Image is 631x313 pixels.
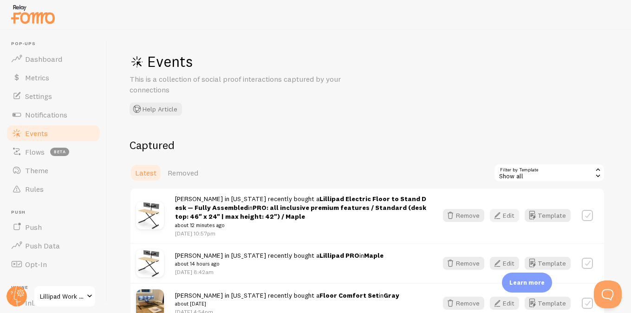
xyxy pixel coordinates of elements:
button: Remove [443,209,484,222]
small: about 14 hours ago [175,260,384,268]
a: Lillipad Work Solutions [33,285,96,307]
a: Push [6,218,101,236]
a: Edit [490,257,525,270]
span: Metrics [25,73,49,82]
a: Theme [6,161,101,180]
span: Settings [25,91,52,101]
span: Events [25,129,48,138]
span: Push [25,222,42,232]
small: about 12 minutes ago [175,221,426,229]
button: Template [525,209,571,222]
a: Push Data [6,236,101,255]
p: [DATE] 8:42am [175,268,384,276]
img: Lillipad42Maple1.jpg [136,202,164,229]
h2: Captured [130,138,605,152]
a: Metrics [6,68,101,87]
button: Template [525,257,571,270]
strong: PRO: all inclusive premium features / Standard (desktop: 46" x 24" | max height: 42") / Maple [175,203,426,221]
a: Notifications [6,105,101,124]
span: Rules [25,184,44,194]
button: Edit [490,257,519,270]
span: Lillipad Work Solutions [40,291,84,302]
span: Notifications [25,110,67,119]
img: fomo-relay-logo-orange.svg [10,2,56,26]
span: beta [50,148,69,156]
a: Events [6,124,101,143]
span: Inline [11,285,101,291]
small: about [DATE] [175,300,399,308]
a: Dashboard [6,50,101,68]
a: Settings [6,87,101,105]
a: Flows beta [6,143,101,161]
p: Learn more [509,278,545,287]
strong: Gray [384,291,399,300]
button: Template [525,297,571,310]
a: Latest [130,163,162,182]
button: Remove [443,297,484,310]
span: [PERSON_NAME] in [US_STATE] recently bought a in [175,291,399,308]
span: Push [11,209,101,215]
div: Show all [494,163,605,182]
a: Lillipad PRO [319,251,359,260]
span: [PERSON_NAME] in [US_STATE] recently bought a in [175,195,426,229]
a: Rules [6,180,101,198]
button: Edit [490,297,519,310]
span: Opt-In [25,260,47,269]
p: This is a collection of social proof interactions captured by your connections [130,74,352,95]
span: [PERSON_NAME] in [US_STATE] recently bought a in [175,251,384,268]
img: Lillipad42Maple1.jpg [136,249,164,277]
span: Push Data [25,241,60,250]
a: Lillipad Electric Floor to Stand Desk — Fully Assembled [175,195,426,212]
a: Removed [162,163,204,182]
button: Remove [443,257,484,270]
span: Flows [25,147,45,156]
a: Opt-In [6,255,101,274]
strong: Maple [364,251,384,260]
span: Theme [25,166,48,175]
div: Learn more [502,273,552,293]
a: Floor Comfort Set [319,291,379,300]
span: Pop-ups [11,41,101,47]
a: Edit [490,209,525,222]
a: Edit [490,297,525,310]
h1: Events [130,52,408,71]
button: Edit [490,209,519,222]
p: [DATE] 10:57pm [175,229,426,237]
span: Removed [168,168,198,177]
span: Dashboard [25,54,62,64]
button: Help Article [130,103,182,116]
span: Latest [135,168,156,177]
iframe: Help Scout Beacon - Open [594,280,622,308]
